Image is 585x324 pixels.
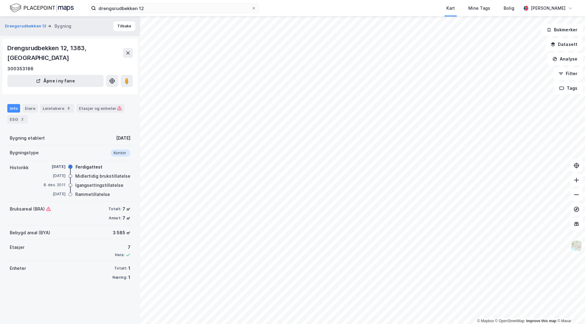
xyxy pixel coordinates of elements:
div: Bebygd areal (BYA) [10,229,50,236]
div: [DATE] [41,191,66,197]
div: 7 [115,244,130,251]
div: ESG [7,115,28,124]
div: [DATE] [116,134,130,142]
div: Rammetillatelse [75,191,110,198]
div: Bolig [504,5,514,12]
div: Leietakere [40,104,74,113]
div: Midlertidig brukstillatelse [75,172,130,180]
button: Åpne i ny fane [7,75,104,87]
img: logo.f888ab2527a4732fd821a326f86c7f29.svg [10,3,74,13]
div: 1 [128,265,130,272]
iframe: Chat Widget [555,295,585,324]
div: Bygning [55,23,71,30]
div: 8 [66,105,72,111]
div: [PERSON_NAME] [531,5,565,12]
div: Historikk [10,164,29,171]
a: OpenStreetMap [495,319,525,323]
div: Totalt: [114,266,127,271]
a: Mapbox [477,319,494,323]
div: Etasjer og enheter [79,106,122,111]
div: 8. des. 2011 [41,182,66,188]
div: 1 [128,274,130,281]
div: 7 ㎡ [122,205,130,213]
div: Kontrollprogram for chat [555,295,585,324]
div: [DATE] [41,173,66,179]
div: Etasjer [10,244,24,251]
button: Bokmerker [541,24,583,36]
div: Næring: [112,275,127,280]
div: Info [7,104,20,113]
div: Annet: [109,216,121,221]
div: 7 ㎡ [122,214,130,222]
div: Eiere [23,104,38,113]
div: Bruksareal (BRA) [10,205,51,213]
div: 3 585 ㎡ [113,229,130,236]
button: Tilbake [113,21,135,31]
div: Kart [446,5,455,12]
button: Datasett [545,38,583,51]
button: Tags [554,82,583,94]
div: Totalt: [108,207,121,211]
div: Enheter [10,265,26,272]
div: Igangsettingstillatelse [75,182,123,189]
div: 2 [19,116,25,122]
div: Heis: [115,253,124,257]
div: [DATE] [41,164,66,169]
div: Ferdigattest [76,163,102,171]
img: Z [571,240,582,252]
button: Filter [553,68,583,80]
button: Drengsrudbekken 12 [5,23,48,29]
button: Analyse [547,53,583,65]
div: Bygning etablert [10,134,45,142]
input: Søk på adresse, matrikkel, gårdeiere, leietakere eller personer [96,4,251,13]
div: Drengsrudbekken 12, 1383, [GEOGRAPHIC_DATA] [7,43,123,63]
div: 300353186 [7,65,34,72]
div: Mine Tags [468,5,490,12]
a: Improve this map [526,319,556,323]
div: Bygningstype [10,149,39,156]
